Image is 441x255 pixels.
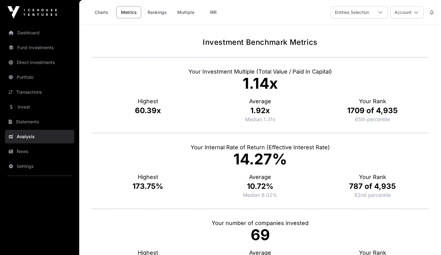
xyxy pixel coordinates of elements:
p: Percentage of investors below this ranking. [354,191,391,199]
p: Median 1.31x [204,116,316,123]
a: Charts [89,6,114,18]
div: Entities Selection [331,6,373,18]
p: Highest [92,173,204,181]
p: 173.75% [92,181,204,191]
p: Your Rank [316,173,429,181]
p: Your Internal Rate of Return (Effective Interest Rate) [92,143,429,152]
p: 60.39x [92,106,204,116]
button: Account [391,6,424,19]
a: News [5,145,74,158]
p: 69 [92,227,429,242]
a: Analysis [5,130,74,143]
p: Your Investment Multiple (Total Value / Paid In Capital) [92,67,429,76]
a: Fund Investments [5,41,74,54]
p: Your Rank [316,97,429,106]
a: Multiple [173,6,198,18]
a: Invest [5,100,74,114]
a: IRR [201,6,226,18]
a: Rankings [144,6,171,18]
a: Portfolio [5,70,74,84]
p: 1.92x [204,106,316,116]
a: Settings [5,159,74,173]
a: Statements [5,115,74,129]
p: 1709 of 4,935 [316,106,429,116]
a: Transactions [5,85,74,99]
p: 10.72% [204,181,316,191]
p: 1.14x [92,76,429,91]
iframe: Chat Widget [410,225,441,255]
img: Icehouse Ventures Logo [7,6,57,19]
h1: Investment Benchmark Metrics [92,37,429,47]
p: Percentage of investors below this ranking. [355,116,390,123]
a: Direct Investments [5,56,74,69]
p: Average [204,173,316,181]
a: Metrics [116,6,141,18]
p: 787 of 4,935 [316,181,429,191]
a: Dashboard [5,26,74,40]
p: Average [204,97,316,106]
p: Your number of companies invested [92,219,429,227]
p: Median 8.02% [204,191,316,199]
p: 14.27% [92,152,429,167]
p: Highest [92,97,204,106]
